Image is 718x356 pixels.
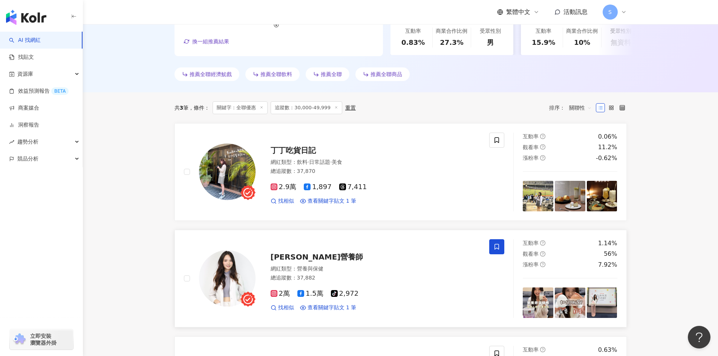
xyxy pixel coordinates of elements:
span: 2萬 [271,290,290,298]
div: 互動率 [405,28,421,35]
span: 觀看率 [523,144,539,150]
div: 排序： [549,102,596,114]
div: 7.92% [598,261,617,269]
span: S [608,8,612,16]
div: 總追蹤數 ： 37,870 [271,168,481,175]
span: 換一組推薦結果 [192,38,229,44]
span: question-circle [540,251,545,257]
span: 美食 [332,159,342,165]
div: 0.83% [401,38,425,47]
span: 漲粉率 [523,155,539,161]
span: 趨勢分析 [17,133,38,150]
a: 效益預測報告BETA [9,87,69,95]
a: 找相似 [271,197,294,205]
div: 網紅類型 ： [271,265,481,273]
span: 漲粉率 [523,261,539,267]
span: question-circle [540,155,545,160]
span: [PERSON_NAME]營養師 [271,252,363,261]
span: question-circle [540,240,545,246]
span: · [330,159,332,165]
span: 互動率 [523,347,539,353]
span: 條件 ： [188,105,210,111]
span: 2,972 [331,290,359,298]
span: 2.9萬 [271,183,297,191]
a: chrome extension立即安裝 瀏覽器外掛 [10,329,73,350]
span: 找相似 [278,197,294,205]
span: 繁體中文 [506,8,530,16]
span: 飲料 [297,159,308,165]
div: 56% [604,250,617,258]
span: 1.5萬 [297,290,323,298]
span: 觀看率 [523,251,539,257]
span: · [308,159,309,165]
span: 推薦全聯商品 [370,71,402,77]
div: 受眾性別 [610,28,631,35]
span: 活動訊息 [563,8,588,15]
span: 追蹤數：30,000-49,999 [271,101,342,114]
button: 換一組推薦結果 [184,36,230,47]
div: 男 [487,38,494,47]
span: 立即安裝 瀏覽器外掛 [30,333,57,346]
img: chrome extension [12,333,27,345]
div: 網紅類型 ： [271,159,481,166]
span: 互動率 [523,133,539,139]
div: 15.9% [532,38,555,47]
span: 丁丁吃貨日記 [271,146,316,155]
img: post-image [523,181,553,211]
img: post-image [555,181,585,211]
div: 總追蹤數 ： 37,882 [271,274,481,282]
img: KOL Avatar [199,250,256,307]
div: 0.63% [598,346,617,354]
span: 7,411 [339,183,367,191]
div: 1.14% [598,239,617,248]
span: rise [9,139,14,145]
span: question-circle [540,262,545,267]
a: 洞察報告 [9,121,39,129]
span: 找相似 [278,304,294,312]
span: question-circle [540,347,545,352]
img: KOL Avatar [199,144,256,200]
div: 11.2% [598,143,617,151]
span: 查看關鍵字貼文 1 筆 [308,197,357,205]
img: post-image [555,287,585,318]
span: 關聯性 [569,102,592,114]
a: searchAI 找網紅 [9,37,41,44]
span: question-circle [540,144,545,150]
span: 1,897 [304,183,332,191]
img: post-image [587,181,617,211]
span: 日常話題 [309,159,330,165]
span: 資源庫 [17,66,33,83]
span: 查看關鍵字貼文 1 筆 [308,304,357,312]
div: 共 筆 [175,105,189,111]
div: 商業合作比例 [566,28,598,35]
a: 商案媒合 [9,104,39,112]
span: 3 [180,105,184,111]
div: 重置 [345,105,356,111]
div: 互動率 [536,28,551,35]
span: 競品分析 [17,150,38,167]
a: 找貼文 [9,53,34,61]
div: 受眾性別 [480,28,501,35]
div: 27.3% [440,38,463,47]
a: 找相似 [271,304,294,312]
a: KOL Avatar丁丁吃貨日記網紅類型：飲料·日常話題·美食總追蹤數：37,8702.9萬1,8977,411找相似查看關鍵字貼文 1 筆互動率question-circle0.06%觀看率q... [175,123,627,221]
div: 無資料 [611,38,631,47]
iframe: Help Scout Beacon - Open [688,326,710,348]
span: 推薦全聯 [321,71,342,77]
img: logo [6,10,46,25]
span: 關鍵字：全聯優惠 [213,101,268,114]
span: 推薦全聯飲料 [260,71,292,77]
span: question-circle [540,134,545,139]
div: 0.06% [598,133,617,141]
div: 商業合作比例 [436,28,467,35]
span: 推薦全聯經濟魷戲 [190,71,232,77]
span: 互動率 [523,240,539,246]
div: 10% [574,38,590,47]
img: post-image [523,287,553,318]
span: 營養與保健 [297,266,323,272]
a: 查看關鍵字貼文 1 筆 [300,304,357,312]
a: 查看關鍵字貼文 1 筆 [300,197,357,205]
div: -0.62% [596,154,617,162]
a: KOL Avatar[PERSON_NAME]營養師網紅類型：營養與保健總追蹤數：37,8822萬1.5萬2,972找相似查看關鍵字貼文 1 筆互動率question-circle1.14%觀看... [175,230,627,327]
img: post-image [587,287,617,318]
